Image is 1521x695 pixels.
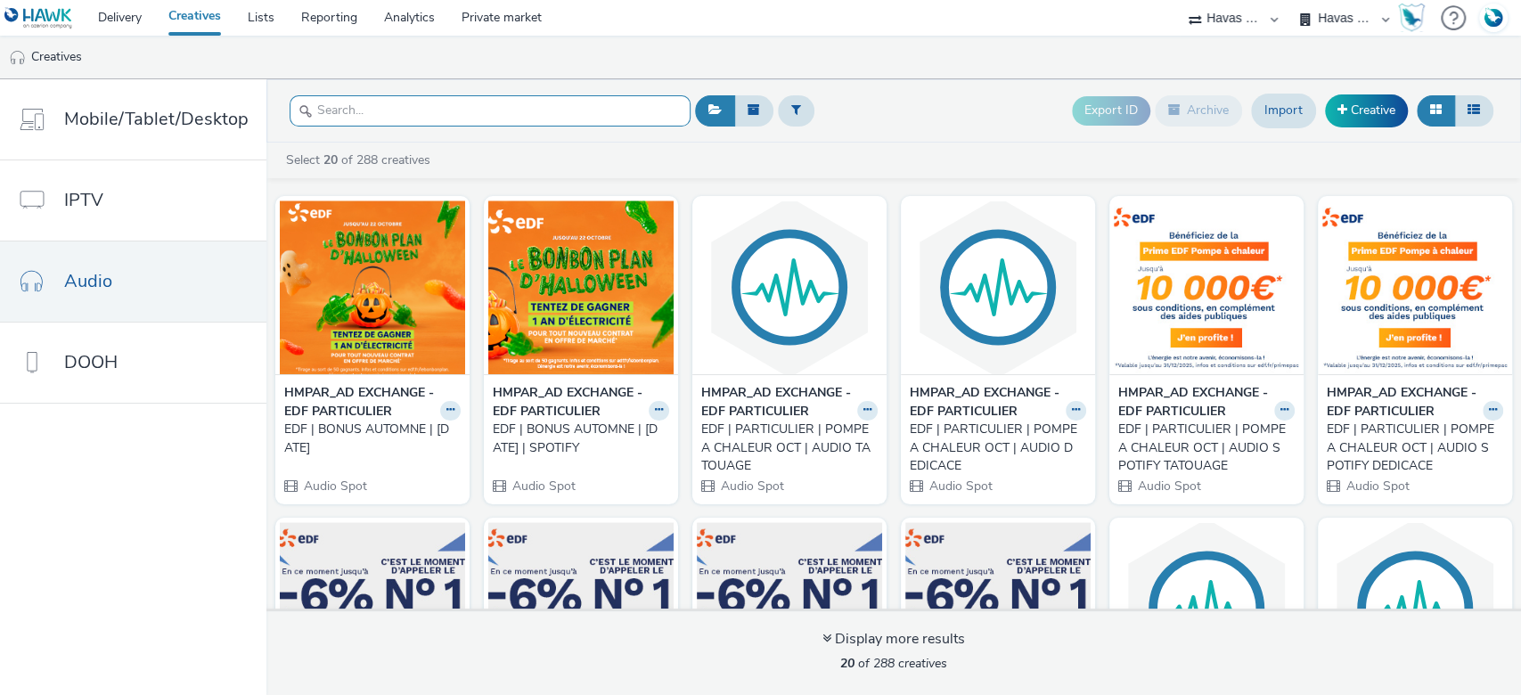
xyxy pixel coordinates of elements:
[493,421,669,457] a: EDF | BONUS AUTOMNE | [DATE] | SPOTIFY
[719,478,784,495] span: Audio Spot
[910,421,1086,475] a: EDF | PARTICULIER | POMPE A CHALEUR OCT | AUDIO DEDICACE
[64,349,118,375] span: DOOH
[511,478,576,495] span: Audio Spot
[64,106,249,132] span: Mobile/Tablet/Desktop
[1322,200,1508,374] img: EDF | PARTICULIER | POMPE A CHALEUR OCT | AUDIO SPOTIFY DEDICACE visual
[284,384,436,421] strong: HMPAR_AD EXCHANGE - EDF PARTICULIER
[1480,4,1507,31] img: Account FR
[9,49,27,67] img: audio
[4,7,73,29] img: undefined Logo
[1155,95,1242,126] button: Archive
[64,187,103,213] span: IPTV
[840,655,855,672] strong: 20
[910,421,1079,475] div: EDF | PARTICULIER | POMPE A CHALEUR OCT | AUDIO DEDICACE
[1251,94,1316,127] a: Import
[1345,478,1410,495] span: Audio Spot
[1325,94,1408,127] a: Creative
[493,384,644,421] strong: HMPAR_AD EXCHANGE - EDF PARTICULIER
[284,421,461,457] a: EDF | BONUS AUTOMNE | [DATE]
[928,478,993,495] span: Audio Spot
[493,421,662,457] div: EDF | BONUS AUTOMNE | [DATE] | SPOTIFY
[701,421,871,475] div: EDF | PARTICULIER | POMPE A CHALEUR OCT | AUDIO TATOUAGE
[488,200,674,374] img: EDF | BONUS AUTOMNE | OCT 2025 | SPOTIFY visual
[701,421,878,475] a: EDF | PARTICULIER | POMPE A CHALEUR OCT | AUDIO TATOUAGE
[1454,95,1493,126] button: Table
[284,421,454,457] div: EDF | BONUS AUTOMNE | [DATE]
[64,268,112,294] span: Audio
[1072,96,1150,125] button: Export ID
[1118,421,1288,475] div: EDF | PARTICULIER | POMPE A CHALEUR OCT | AUDIO SPOTIFY TATOUAGE
[840,655,947,672] span: of 288 creatives
[290,95,691,127] input: Search...
[323,151,338,168] strong: 20
[1398,4,1432,32] a: Hawk Academy
[1327,421,1503,475] a: EDF | PARTICULIER | POMPE A CHALEUR OCT | AUDIO SPOTIFY DEDICACE
[280,200,465,374] img: EDF | BONUS AUTOMNE | OCT 2025 visual
[1417,95,1455,126] button: Grid
[1114,200,1299,374] img: EDF | PARTICULIER | POMPE A CHALEUR OCT | AUDIO SPOTIFY TATOUAGE visual
[284,151,437,168] a: Select of 288 creatives
[1118,384,1270,421] strong: HMPAR_AD EXCHANGE - EDF PARTICULIER
[302,478,367,495] span: Audio Spot
[701,384,853,421] strong: HMPAR_AD EXCHANGE - EDF PARTICULIER
[905,200,1091,374] img: EDF | PARTICULIER | POMPE A CHALEUR OCT | AUDIO DEDICACE visual
[1327,421,1496,475] div: EDF | PARTICULIER | POMPE A CHALEUR OCT | AUDIO SPOTIFY DEDICACE
[697,200,882,374] img: EDF | PARTICULIER | POMPE A CHALEUR OCT | AUDIO TATOUAGE visual
[910,384,1061,421] strong: HMPAR_AD EXCHANGE - EDF PARTICULIER
[1327,384,1478,421] strong: HMPAR_AD EXCHANGE - EDF PARTICULIER
[1398,4,1425,32] img: Hawk Academy
[822,629,965,650] div: Display more results
[1136,478,1201,495] span: Audio Spot
[1118,421,1295,475] a: EDF | PARTICULIER | POMPE A CHALEUR OCT | AUDIO SPOTIFY TATOUAGE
